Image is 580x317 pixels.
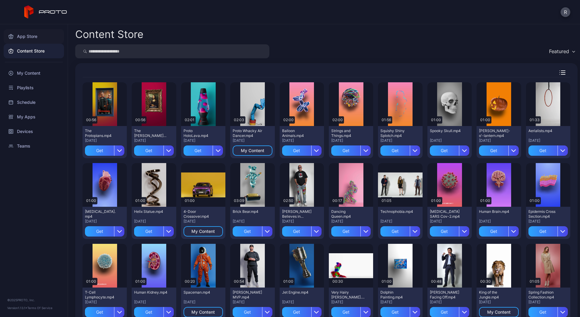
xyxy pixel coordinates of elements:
div: [DATE] [380,300,420,305]
button: Get [282,226,322,237]
div: [DATE] [479,300,518,305]
a: Terms Of Service [27,306,52,310]
div: Get [134,226,163,237]
div: [DATE] [331,300,371,305]
button: Get [528,145,568,156]
div: 4-Door Crossover.mp4 [184,209,217,219]
div: Human Brain.mp4 [479,209,512,214]
div: The Protopians.mp4 [85,128,118,138]
div: [DATE] [184,138,223,143]
div: © 2025 PROTO, Inc. [7,298,60,302]
div: Get [85,145,114,156]
div: [DATE] [528,300,568,305]
div: My Content [191,229,215,234]
button: Get [380,145,420,156]
div: Proto Whacky Air Dancer.mp4 [233,128,266,138]
div: [DATE] [184,300,223,305]
div: Get [380,145,410,156]
div: Get [479,145,508,156]
div: [DATE] [282,219,322,224]
a: Devices [4,124,64,139]
div: Strings and Things.mp4 [331,128,365,138]
button: Get [528,226,568,237]
div: Technophobia.mp4 [380,209,414,214]
button: Get [134,226,174,237]
div: Get [282,226,311,237]
div: [DATE] [184,219,223,224]
a: Content Store [4,44,64,58]
button: My Content [184,226,223,237]
a: Teams [4,139,64,153]
div: Featured [549,48,569,54]
a: My Content [4,66,64,80]
div: Proto HoloLava.mp4 [184,128,217,138]
button: Get [282,145,322,156]
div: Aerialists.mp4 [528,128,562,133]
div: Brick Bear.mp4 [233,209,266,214]
span: Version 1.13.1 • [7,306,27,310]
button: Get [479,145,518,156]
a: My Apps [4,110,64,124]
div: My Content [241,148,264,153]
div: [DATE] [331,219,371,224]
div: Get [430,145,459,156]
div: [DATE] [479,138,518,143]
div: T-Cell Lymphocyte.mp4 [85,290,118,300]
button: Get [134,145,174,156]
div: Get [233,226,262,237]
div: [DATE] [430,300,469,305]
div: Very Hairy Jerry.mp4 [331,290,365,300]
div: Epidermis Cross Section.mp4 [528,209,562,219]
button: Get [85,226,124,237]
div: [DATE] [134,300,174,305]
div: [DATE] [282,138,322,143]
div: Get [331,145,360,156]
div: Get [380,226,410,237]
div: Howie Mandel Believes in Proto.mp4 [282,209,315,219]
div: Get [331,226,360,237]
button: Get [233,226,272,237]
div: [DATE] [479,219,518,224]
div: [DATE] [282,300,322,305]
button: Get [331,145,371,156]
div: The Mona Lisa.mp4 [134,128,167,138]
div: [DATE] [233,219,272,224]
div: Human Kidney.mp4 [134,290,167,295]
div: [DATE] [233,138,272,143]
div: Jack-o'-lantern.mp4 [479,128,512,138]
div: Get [184,145,213,156]
div: [DATE] [134,219,174,224]
div: Human Heart.mp4 [85,209,118,219]
div: App Store [4,29,64,44]
div: Spaceman.mp4 [184,290,217,295]
button: Get [380,226,420,237]
button: Get [430,226,469,237]
div: Jet Engine.mp4 [282,290,315,295]
div: Get [528,145,558,156]
div: Helix Statue.mp4 [134,209,167,214]
div: Get [528,226,558,237]
div: Dancing Queen.mp4 [331,209,365,219]
a: Schedule [4,95,64,110]
div: Spring Fashion Collection.mp4 [528,290,562,300]
div: Get [282,145,311,156]
div: Content Store [75,29,143,39]
div: [DATE] [134,138,174,143]
div: King of the Jungle.mp4 [479,290,512,300]
div: [DATE] [430,219,469,224]
a: Playlists [4,80,64,95]
div: [DATE] [85,219,124,224]
div: [DATE] [528,138,568,143]
div: Dolphin Painting.mp4 [380,290,414,300]
div: Manny Pacquiao Facing Off.mp4 [430,290,463,300]
div: Squishy Shiny Splotch.mp4 [380,128,414,138]
div: Albert Pujols MVP.mp4 [233,290,266,300]
div: Spooky Skull.mp4 [430,128,463,133]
